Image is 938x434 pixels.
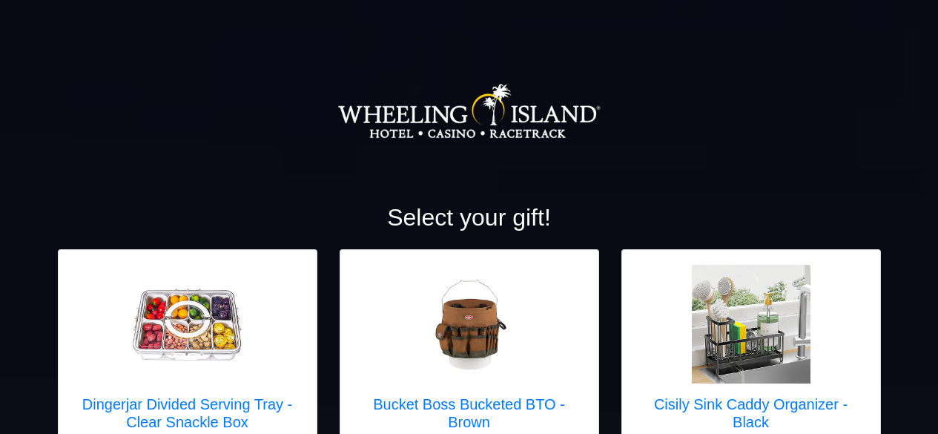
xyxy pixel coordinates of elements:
[58,203,881,231] h2: Select your gift!
[73,395,302,431] h5: Dingerjar Divided Serving Tray - Clear Snackle Box
[355,395,584,431] h5: Bucket Boss Bucketed BTO - Brown
[410,265,529,384] img: Bucket Boss Bucketed BTO - Brown
[692,265,810,384] img: Cisily Sink Caddy Organizer - Black
[337,37,601,185] img: Logo
[128,265,247,384] img: Dingerjar Divided Serving Tray - Clear Snackle Box
[637,395,865,431] h5: Cisily Sink Caddy Organizer - Black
